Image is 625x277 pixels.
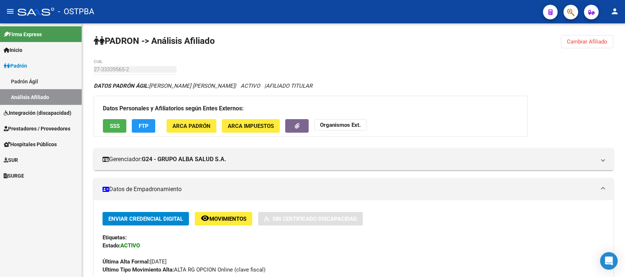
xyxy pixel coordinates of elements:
[4,30,42,38] span: Firma Express
[228,123,274,129] span: ARCA Impuestos
[4,172,24,180] span: SURGE
[272,216,357,222] span: Sin Certificado Discapacidad
[4,62,27,70] span: Padrón
[94,178,613,200] mat-expansion-panel-header: Datos de Empadronamiento
[139,123,149,129] span: FTP
[103,103,518,114] h3: Datos Personales y Afiliatorios según Entes Externos:
[167,119,216,133] button: ARCA Padrón
[4,140,57,148] span: Hospitales Públicos
[222,119,280,133] button: ARCA Impuestos
[103,234,127,241] strong: Etiquetas:
[209,216,246,222] span: Movimientos
[4,125,70,133] span: Prestadores / Proveedores
[4,109,71,117] span: Integración (discapacidad)
[6,7,15,16] mat-icon: menu
[567,38,607,45] span: Cambiar Afiliado
[103,258,167,265] span: [DATE]
[320,122,361,128] strong: Organismos Ext.
[103,242,120,249] strong: Estado:
[103,155,596,163] mat-panel-title: Gerenciador:
[58,4,94,20] span: - OSTPBA
[103,212,189,225] button: Enviar Credencial Digital
[103,266,174,273] strong: Ultimo Tipo Movimiento Alta:
[94,36,215,46] strong: PADRON -> Análisis Afiliado
[600,252,618,270] div: Open Intercom Messenger
[120,242,140,249] strong: ACTIVO
[201,214,209,223] mat-icon: remove_red_eye
[103,258,150,265] strong: Última Alta Formal:
[94,83,312,89] i: | ACTIVO |
[610,7,619,16] mat-icon: person
[94,83,235,89] span: [PERSON_NAME] [PERSON_NAME]
[103,185,596,193] mat-panel-title: Datos de Empadronamiento
[103,119,126,133] button: SSS
[561,35,613,48] button: Cambiar Afiliado
[258,212,363,225] button: Sin Certificado Discapacidad
[172,123,211,129] span: ARCA Padrón
[103,266,265,273] span: ALTA RG OPCION Online (clave fiscal)
[195,212,252,225] button: Movimientos
[4,46,22,54] span: Inicio
[314,119,367,130] button: Organismos Ext.
[110,123,120,129] span: SSS
[4,156,18,164] span: SUR
[94,148,613,170] mat-expansion-panel-header: Gerenciador:G24 - GRUPO ALBA SALUD S.A.
[142,155,226,163] strong: G24 - GRUPO ALBA SALUD S.A.
[266,83,312,89] span: AFILIADO TITULAR
[108,216,183,222] span: Enviar Credencial Digital
[94,83,149,89] strong: DATOS PADRÓN ÁGIL:
[132,119,155,133] button: FTP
